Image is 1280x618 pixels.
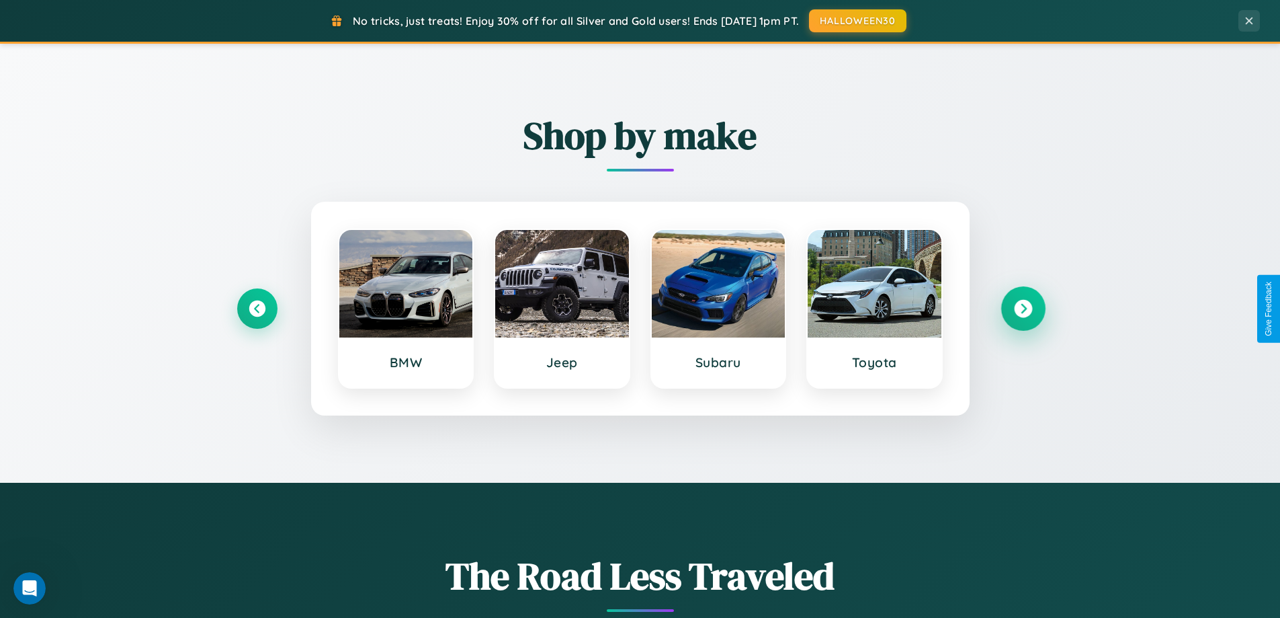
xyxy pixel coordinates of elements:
h2: Shop by make [237,110,1043,161]
span: No tricks, just treats! Enjoy 30% off for all Silver and Gold users! Ends [DATE] 1pm PT. [353,14,799,28]
h1: The Road Less Traveled [237,550,1043,602]
h3: BMW [353,354,460,371]
h3: Jeep [509,354,615,371]
iframe: Intercom live chat [13,572,46,605]
div: Give Feedback [1264,282,1273,336]
h3: Toyota [821,354,928,371]
button: HALLOWEEN30 [809,9,906,32]
h3: Subaru [665,354,772,371]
